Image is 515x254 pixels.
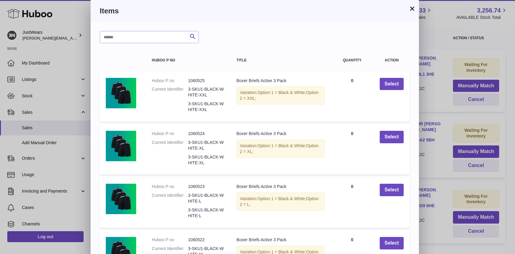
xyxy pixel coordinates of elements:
span: Option 1 = Black & White; [257,143,306,148]
div: Variation: [237,86,325,105]
dd: 3-SKU1-BLACK-WHITE-L [188,207,224,219]
dt: Huboo P no [152,237,188,243]
dt: Current Identifier [152,193,188,204]
dd: 1060522 [188,237,224,243]
img: Boxer Briefs Active 3 Pack [106,78,136,108]
span: Option 1 = Black & White; [257,196,306,201]
dd: 1060524 [188,131,224,137]
dt: Huboo P no [152,184,188,190]
div: Variation: [237,140,325,158]
div: Variation: [237,193,325,211]
button: Select [380,184,404,196]
button: Select [380,131,404,143]
td: 0 [331,125,374,175]
h3: Items [100,6,410,16]
dd: 3-SKU1-BLACK-WHITE-XXL [188,101,224,113]
dd: 3-SKU1-BLACK-WHITE-L [188,193,224,204]
button: Select [380,78,404,90]
button: Select [380,237,404,249]
button: × [409,5,416,12]
dd: 1060523 [188,184,224,190]
dd: 3-SKU1-BLACK-WHITE-XL [188,154,224,166]
dd: 3-SKU1-BLACK-WHITE-XL [188,140,224,151]
dd: 1060525 [188,78,224,84]
img: Boxer Briefs Active 3 Pack [106,184,136,214]
th: Huboo P no [146,52,230,68]
td: 0 [331,178,374,228]
td: 0 [331,72,374,122]
div: Boxer Briefs Active 3 Pack [237,131,325,137]
dd: 3-SKU1-BLACK-WHITE-XXL [188,86,224,98]
div: Boxer Briefs Active 3 Pack [237,237,325,243]
th: Action [374,52,410,68]
span: Option 1 = Black & White; [257,90,306,95]
th: Quantity [331,52,374,68]
th: Title [230,52,331,68]
div: Boxer Briefs Active 3 Pack [237,78,325,84]
div: Boxer Briefs Active 3 Pack [237,184,325,190]
dt: Huboo P no [152,78,188,84]
span: Option 2 = XL; [240,143,319,154]
dt: Current Identifier [152,140,188,151]
dt: Current Identifier [152,86,188,98]
img: Boxer Briefs Active 3 Pack [106,131,136,161]
dt: Huboo P no [152,131,188,137]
